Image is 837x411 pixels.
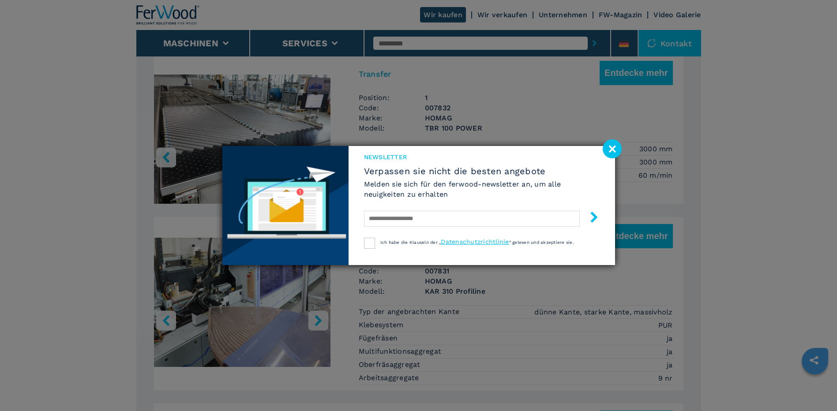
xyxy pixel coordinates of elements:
[364,179,600,199] h6: Melden sie sich für den ferwood-newsletter an, um alle neuigkeiten zu erhalten
[380,240,441,245] span: Ich habe die Klauseln der „
[441,238,509,245] a: Datenschutzrichtlinie
[222,146,349,265] img: Newsletter image
[580,208,600,229] button: submit-button
[509,240,574,245] span: “ gelesen und akzeptiere sie.
[364,166,600,176] span: Verpassen sie nicht die besten angebote
[364,153,600,161] span: Newsletter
